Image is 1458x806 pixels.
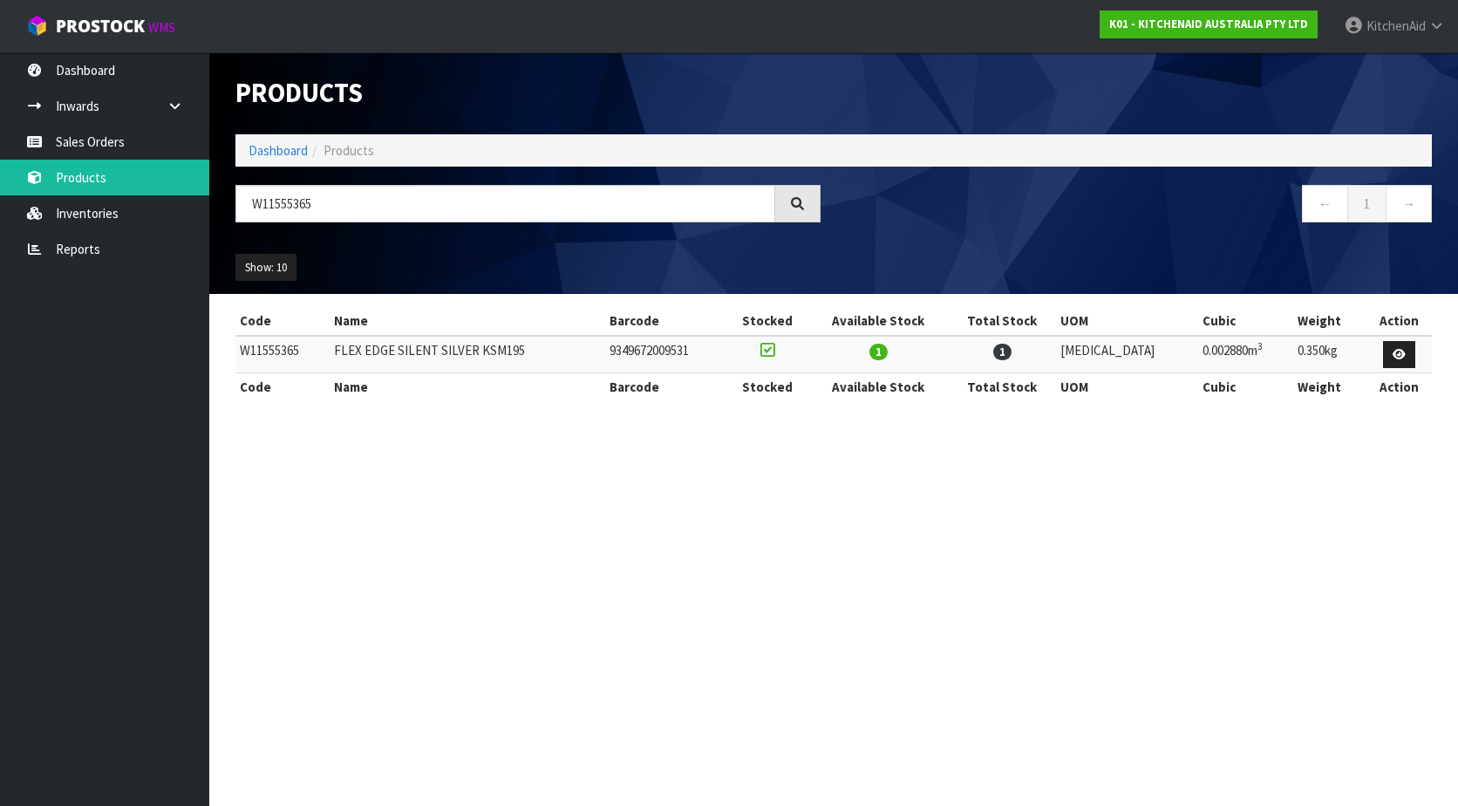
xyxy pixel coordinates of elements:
th: Cubic [1198,307,1293,335]
button: Show: 10 [235,254,296,282]
th: UOM [1056,373,1198,401]
th: Action [1366,373,1432,401]
span: Products [324,142,374,159]
th: Name [330,307,605,335]
span: KitchenAid [1366,17,1426,34]
td: 0.350kg [1293,336,1366,373]
span: 1 [869,344,888,360]
img: cube-alt.png [26,15,48,37]
td: 9349672009531 [605,336,726,373]
a: → [1386,185,1432,222]
th: Stocked [726,373,808,401]
th: Available Stock [808,373,948,401]
th: Barcode [605,307,726,335]
th: Action [1366,307,1432,335]
input: Search products [235,185,775,222]
td: [MEDICAL_DATA] [1056,336,1198,373]
th: Cubic [1198,373,1293,401]
th: UOM [1056,307,1198,335]
small: WMS [148,19,175,36]
td: 0.002880m [1198,336,1293,373]
th: Code [235,307,330,335]
a: ← [1302,185,1348,222]
strong: K01 - KITCHENAID AUSTRALIA PTY LTD [1109,17,1308,31]
td: FLEX EDGE SILENT SILVER KSM195 [330,336,605,373]
span: ProStock [56,15,145,38]
th: Total Stock [948,307,1056,335]
th: Barcode [605,373,726,401]
sup: 3 [1257,340,1263,352]
th: Name [330,373,605,401]
nav: Page navigation [847,185,1432,228]
a: 1 [1347,185,1386,222]
h1: Products [235,79,821,108]
th: Available Stock [808,307,948,335]
th: Weight [1293,373,1366,401]
th: Weight [1293,307,1366,335]
th: Total Stock [948,373,1056,401]
th: Code [235,373,330,401]
td: W11555365 [235,336,330,373]
span: 1 [993,344,1012,360]
th: Stocked [726,307,808,335]
a: Dashboard [249,142,308,159]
